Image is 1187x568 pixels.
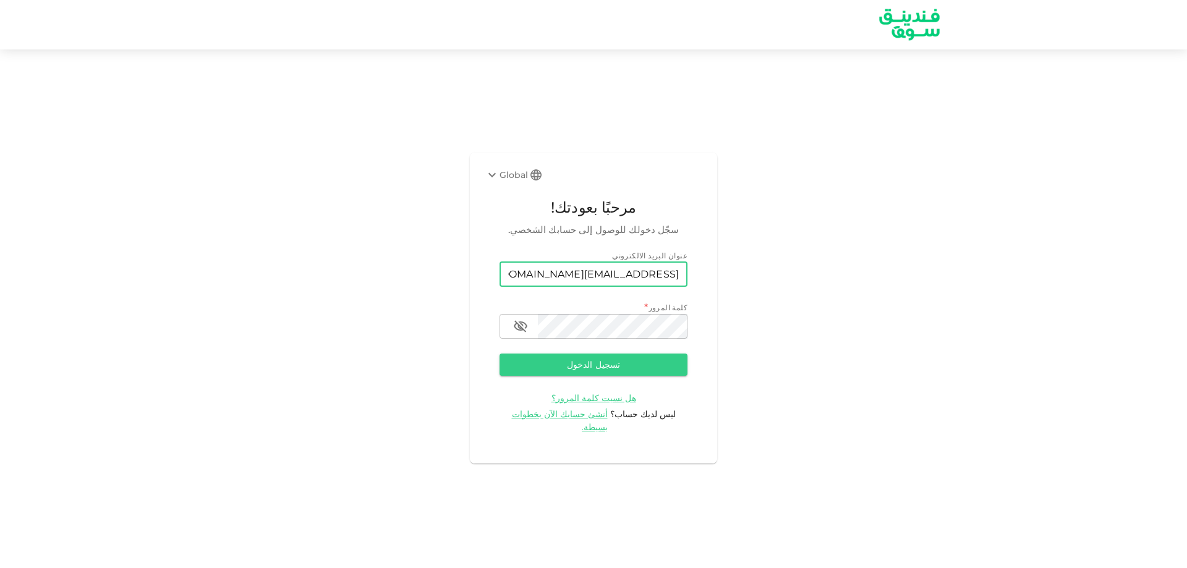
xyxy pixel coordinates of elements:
span: كلمة المرور [649,303,687,312]
span: أنشئ حسابك الآن بخطوات بسيطة. [512,409,608,433]
a: logo [873,1,946,48]
div: Global [485,167,528,182]
span: سجّل دخولك للوصول إلى حسابك الشخصي. [500,223,687,237]
span: عنوان البريد الالكتروني [612,251,687,260]
img: logo [863,1,956,48]
span: ليس لديك حساب؟ [610,409,676,420]
span: مرحبًا بعودتك! [500,196,687,219]
span: هل نسيت كلمة المرور؟ [551,392,636,404]
input: password [538,314,687,339]
a: هل نسيت كلمة المرور؟ [551,392,636,404]
input: email [500,262,687,287]
button: تسجيل الدخول [500,354,687,376]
